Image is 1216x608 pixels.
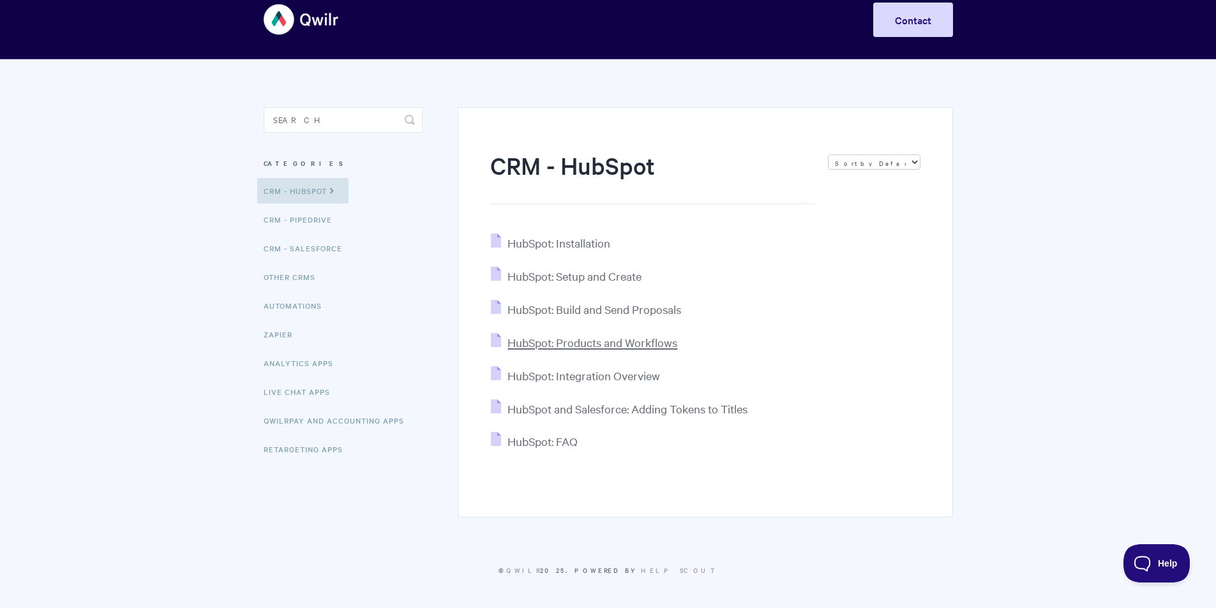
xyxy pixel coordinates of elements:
[490,149,814,204] h1: CRM - HubSpot
[491,235,610,250] a: HubSpot: Installation
[491,401,747,416] a: HubSpot and Salesforce: Adding Tokens to Titles
[491,335,677,350] a: HubSpot: Products and Workflows
[264,436,352,462] a: Retargeting Apps
[491,434,578,449] a: HubSpot: FAQ
[507,335,677,350] span: HubSpot: Products and Workflows
[507,368,660,383] span: HubSpot: Integration Overview
[873,3,953,37] a: Contact
[491,368,660,383] a: HubSpot: Integration Overview
[491,302,681,316] a: HubSpot: Build and Send Proposals
[264,565,953,576] p: © 2025.
[507,302,681,316] span: HubSpot: Build and Send Proposals
[264,152,423,175] h3: Categories
[507,434,578,449] span: HubSpot: FAQ
[507,269,642,283] span: HubSpot: Setup and Create
[507,235,610,250] span: HubSpot: Installation
[491,269,642,283] a: HubSpot: Setup and Create
[264,235,352,261] a: CRM - Salesforce
[641,565,718,575] a: Help Scout
[264,322,302,347] a: Zapier
[506,565,540,575] a: Qwilr
[574,565,718,575] span: Powered by
[264,264,325,290] a: Other CRMs
[507,401,747,416] span: HubSpot and Salesforce: Adding Tokens to Titles
[264,107,423,133] input: Search
[828,154,920,170] select: Page reloads on selection
[264,379,340,404] a: Live Chat Apps
[264,293,331,318] a: Automations
[264,207,342,232] a: CRM - Pipedrive
[264,408,414,433] a: QwilrPay and Accounting Apps
[264,350,343,376] a: Analytics Apps
[1123,544,1190,582] iframe: Toggle Customer Support
[257,178,349,204] a: CRM - HubSpot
